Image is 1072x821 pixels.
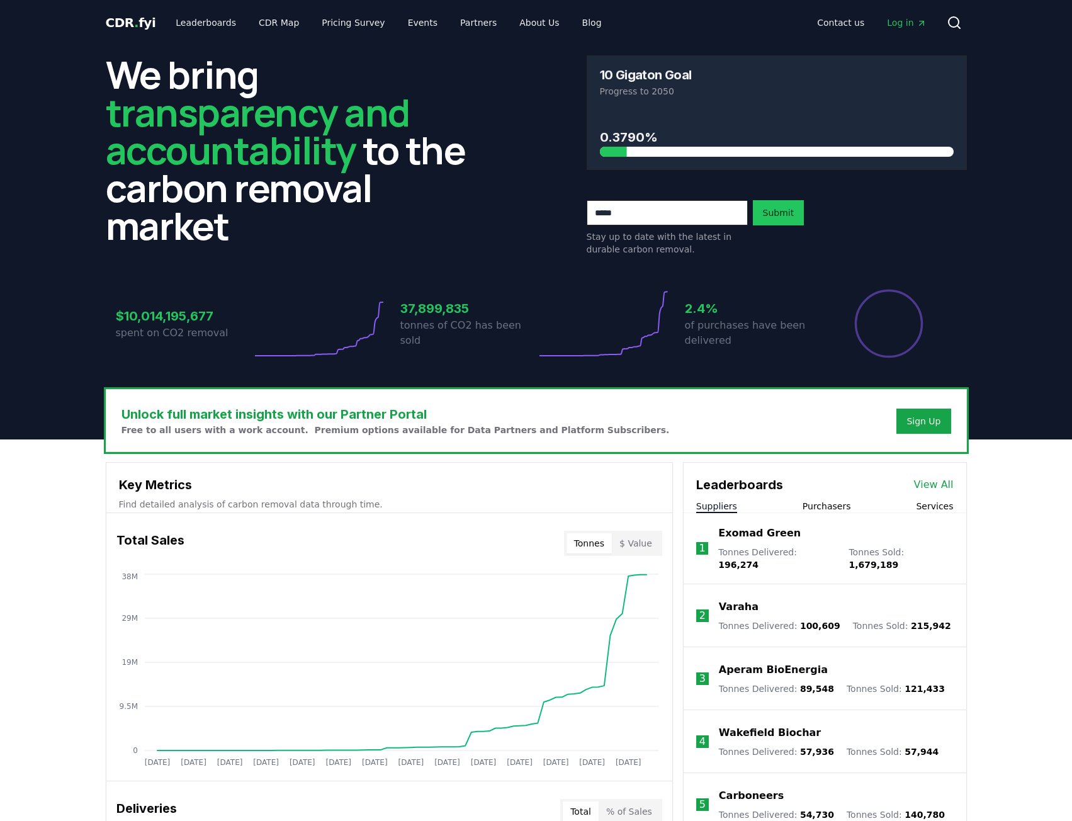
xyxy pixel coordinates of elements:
span: 57,944 [905,747,939,757]
p: 2 [699,608,706,623]
tspan: [DATE] [543,758,568,767]
button: $ Value [612,533,660,553]
tspan: [DATE] [289,758,315,767]
p: Tonnes Sold : [853,620,951,632]
h2: We bring to the carbon removal market [106,55,486,244]
tspan: 19M [121,658,138,667]
a: Exomad Green [718,526,801,541]
p: Progress to 2050 [600,85,954,98]
a: Wakefield Biochar [719,725,821,740]
a: View All [914,477,954,492]
p: Tonnes Delivered : [719,682,834,695]
tspan: [DATE] [470,758,496,767]
tspan: 0 [133,746,138,755]
tspan: [DATE] [181,758,206,767]
h3: Unlock full market insights with our Partner Portal [121,405,670,424]
tspan: [DATE] [253,758,279,767]
nav: Main [807,11,936,34]
p: Tonnes Delivered : [719,745,834,758]
span: 54,730 [800,810,834,820]
h3: Key Metrics [119,475,660,494]
tspan: 38M [121,572,138,581]
h3: 10 Gigaton Goal [600,69,692,81]
a: Partners [450,11,507,34]
p: Tonnes Delivered : [718,546,836,571]
a: CDR Map [249,11,309,34]
span: 57,936 [800,747,834,757]
p: Tonnes Delivered : [719,808,834,821]
span: CDR fyi [106,15,156,30]
h3: 37,899,835 [400,299,536,318]
span: 100,609 [800,621,840,631]
a: Blog [572,11,612,34]
tspan: [DATE] [507,758,533,767]
span: 89,548 [800,684,834,694]
tspan: [DATE] [325,758,351,767]
tspan: [DATE] [398,758,424,767]
span: Log in [887,16,926,29]
tspan: 9.5M [119,702,137,711]
p: 4 [699,734,706,749]
a: Contact us [807,11,874,34]
h3: 0.3790% [600,128,954,147]
span: transparency and accountability [106,86,410,176]
p: Tonnes Sold : [847,808,945,821]
a: Sign Up [906,415,940,427]
p: tonnes of CO2 has been sold [400,318,536,348]
p: 5 [699,797,706,812]
h3: $10,014,195,677 [116,307,252,326]
nav: Main [166,11,611,34]
a: Log in [877,11,936,34]
p: Tonnes Sold : [847,682,945,695]
tspan: [DATE] [144,758,170,767]
p: Find detailed analysis of carbon removal data through time. [119,498,660,511]
a: Varaha [719,599,759,614]
tspan: [DATE] [217,758,242,767]
button: Sign Up [896,409,951,434]
p: Tonnes Delivered : [719,620,840,632]
tspan: [DATE] [579,758,605,767]
p: Stay up to date with the latest in durable carbon removal. [587,230,748,256]
p: 1 [699,541,705,556]
button: Purchasers [803,500,851,512]
p: of purchases have been delivered [685,318,821,348]
button: Services [916,500,953,512]
button: Suppliers [696,500,737,512]
p: Free to all users with a work account. Premium options available for Data Partners and Platform S... [121,424,670,436]
button: Submit [753,200,804,225]
span: 140,780 [905,810,945,820]
tspan: [DATE] [362,758,388,767]
p: spent on CO2 removal [116,326,252,341]
a: About Us [509,11,569,34]
p: Tonnes Sold : [849,546,953,571]
a: Events [398,11,448,34]
div: Percentage of sales delivered [854,288,924,359]
h3: 2.4% [685,299,821,318]
span: 196,274 [718,560,759,570]
span: 121,433 [905,684,945,694]
a: Leaderboards [166,11,246,34]
tspan: [DATE] [615,758,641,767]
span: 215,942 [911,621,951,631]
tspan: [DATE] [434,758,460,767]
h3: Total Sales [116,531,184,556]
a: Pricing Survey [312,11,395,34]
button: Tonnes [567,533,612,553]
a: Carboneers [719,788,784,803]
span: 1,679,189 [849,560,898,570]
p: 3 [699,671,706,686]
span: . [134,15,138,30]
h3: Leaderboards [696,475,783,494]
a: CDR.fyi [106,14,156,31]
tspan: 29M [121,614,138,623]
a: Aperam BioEnergia [719,662,828,677]
p: Tonnes Sold : [847,745,939,758]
